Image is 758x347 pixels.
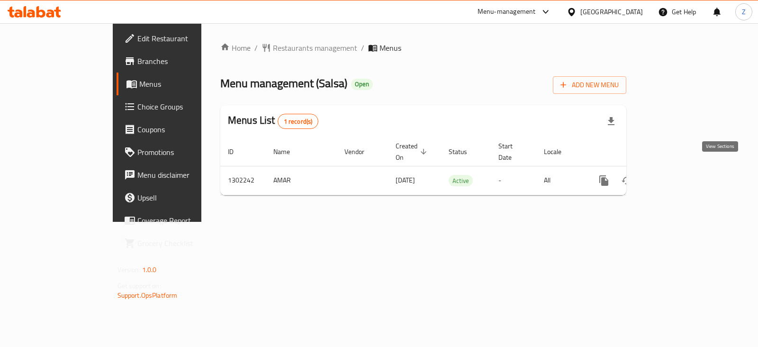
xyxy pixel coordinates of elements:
span: Locale [544,146,574,157]
nav: breadcrumb [220,42,626,54]
span: Open [351,80,373,88]
span: Z [742,7,746,17]
span: Upsell [137,192,232,203]
span: Coverage Report [137,215,232,226]
li: / [254,42,258,54]
span: Menu disclaimer [137,169,232,181]
span: Edit Restaurant [137,33,232,44]
a: Grocery Checklist [117,232,239,255]
td: - [491,166,536,195]
div: Menu-management [478,6,536,18]
a: Restaurants management [262,42,357,54]
span: Menus [139,78,232,90]
span: Menu management ( Salsa ) [220,73,347,94]
a: Coverage Report [117,209,239,232]
td: 1302242 [220,166,266,195]
span: Choice Groups [137,101,232,112]
span: Branches [137,55,232,67]
a: Menus [117,73,239,95]
span: Vendor [344,146,377,157]
a: Upsell [117,186,239,209]
button: Add New Menu [553,76,626,94]
td: AMAR [266,166,337,195]
button: more [593,169,615,192]
span: Coupons [137,124,232,135]
span: Grocery Checklist [137,237,232,249]
a: Branches [117,50,239,73]
a: Promotions [117,141,239,164]
h2: Menus List [228,113,318,129]
th: Actions [585,137,691,166]
div: Total records count [278,114,319,129]
span: 1.0.0 [142,264,157,276]
button: Change Status [615,169,638,192]
span: [DATE] [396,174,415,186]
span: Status [449,146,479,157]
a: Support.OpsPlatform [117,289,178,301]
span: Start Date [498,140,525,163]
li: / [361,42,364,54]
span: Add New Menu [560,79,619,91]
span: Name [273,146,302,157]
span: ID [228,146,246,157]
a: Choice Groups [117,95,239,118]
div: Export file [600,110,623,133]
div: [GEOGRAPHIC_DATA] [580,7,643,17]
td: All [536,166,585,195]
span: Version: [117,264,141,276]
span: 1 record(s) [278,117,318,126]
span: Created On [396,140,430,163]
a: Coupons [117,118,239,141]
span: Menus [379,42,401,54]
span: Active [449,175,473,186]
span: Restaurants management [273,42,357,54]
span: Get support on: [117,280,161,292]
a: Menu disclaimer [117,164,239,186]
table: enhanced table [220,137,691,195]
a: Edit Restaurant [117,27,239,50]
div: Open [351,79,373,90]
span: Promotions [137,146,232,158]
